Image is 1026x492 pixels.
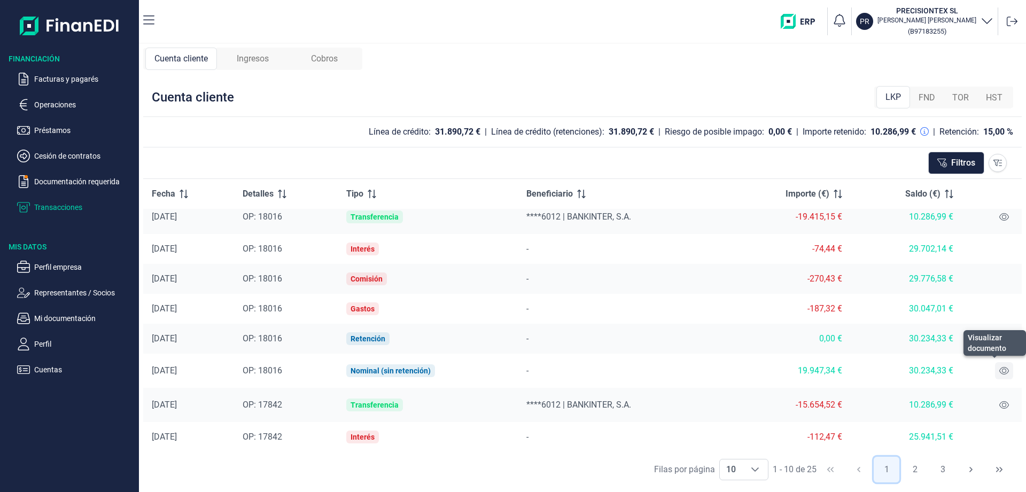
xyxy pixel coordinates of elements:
[526,188,573,200] span: Beneficiario
[859,400,953,410] div: 10.286,99 €
[876,86,910,108] div: LKP
[526,400,631,410] span: ****6012 | BANKINTER, S.A.
[734,365,842,376] div: 19.947,34 €
[346,188,363,200] span: Tipo
[351,245,375,253] div: Interés
[986,91,1002,104] span: HST
[17,175,135,188] button: Documentación requerida
[859,333,953,344] div: 30.234,33 €
[928,152,984,174] button: Filtros
[877,16,976,25] p: [PERSON_NAME] [PERSON_NAME]
[243,212,282,222] span: OP: 18016
[17,261,135,274] button: Perfil empresa
[734,274,842,284] div: -270,43 €
[526,244,528,254] span: -
[796,126,798,138] div: |
[720,459,742,480] span: 10
[17,312,135,325] button: Mi documentación
[818,457,843,482] button: First Page
[243,188,274,200] span: Detalles
[243,365,282,376] span: OP: 18016
[152,212,226,222] div: [DATE]
[17,338,135,350] button: Perfil
[34,286,135,299] p: Representantes / Socios
[17,98,135,111] button: Operaciones
[734,400,842,410] div: -15.654,52 €
[243,274,282,284] span: OP: 18016
[933,126,935,138] div: |
[237,52,269,65] span: Ingresos
[939,127,979,137] div: Retención:
[859,432,953,442] div: 25.941,51 €
[781,14,823,29] img: erp
[734,333,842,344] div: 0,00 €
[877,5,976,16] h3: PRECISIONTEX SL
[734,212,842,222] div: -19.415,15 €
[34,73,135,85] p: Facturas y pagarés
[243,333,282,343] span: OP: 18016
[526,432,528,442] span: -
[34,261,135,274] p: Perfil empresa
[369,127,431,137] div: Línea de crédito:
[17,286,135,299] button: Representantes / Socios
[609,127,654,137] div: 31.890,72 €
[768,127,792,137] div: 0,00 €
[289,48,360,70] div: Cobros
[152,274,226,284] div: [DATE]
[977,87,1011,108] div: HST
[351,433,375,441] div: Interés
[17,201,135,214] button: Transacciones
[351,366,431,375] div: Nominal (sin retención)
[34,363,135,376] p: Cuentas
[34,175,135,188] p: Documentación requerida
[658,126,660,138] div: |
[154,52,208,65] span: Cuenta cliente
[859,303,953,314] div: 30.047,01 €
[786,188,829,200] span: Importe (€)
[930,457,956,482] button: Page 3
[526,212,631,222] span: ****6012 | BANKINTER, S.A.
[351,401,399,409] div: Transferencia
[526,365,528,376] span: -
[152,303,226,314] div: [DATE]
[152,400,226,410] div: [DATE]
[34,201,135,214] p: Transacciones
[243,400,282,410] span: OP: 17842
[870,127,916,137] div: 10.286,99 €
[885,91,901,104] span: LKP
[859,274,953,284] div: 29.776,58 €
[351,304,375,313] div: Gastos
[902,457,928,482] button: Page 2
[351,334,385,343] div: Retención
[910,87,944,108] div: FND
[17,73,135,85] button: Facturas y pagarés
[243,303,282,314] span: OP: 18016
[654,463,715,476] div: Filas por página
[986,457,1012,482] button: Last Page
[734,244,842,254] div: -74,44 €
[773,465,817,474] span: 1 - 10 de 25
[859,365,953,376] div: 30.234,33 €
[856,5,993,37] button: PRPRECISIONTEX SL[PERSON_NAME] [PERSON_NAME](B97183255)
[17,124,135,137] button: Préstamos
[34,338,135,350] p: Perfil
[908,27,946,35] small: Copiar cif
[20,9,120,43] img: Logo de aplicación
[152,188,175,200] span: Fecha
[803,127,866,137] div: Importe retenido:
[435,127,480,137] div: 31.890,72 €
[152,89,234,106] div: Cuenta cliente
[860,16,869,27] p: PR
[944,87,977,108] div: TOR
[351,213,399,221] div: Transferencia
[526,274,528,284] span: -
[311,52,338,65] span: Cobros
[734,303,842,314] div: -187,32 €
[905,188,941,200] span: Saldo (€)
[34,312,135,325] p: Mi documentación
[485,126,487,138] div: |
[17,363,135,376] button: Cuentas
[526,303,528,314] span: -
[983,127,1013,137] div: 15,00 %
[152,365,226,376] div: [DATE]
